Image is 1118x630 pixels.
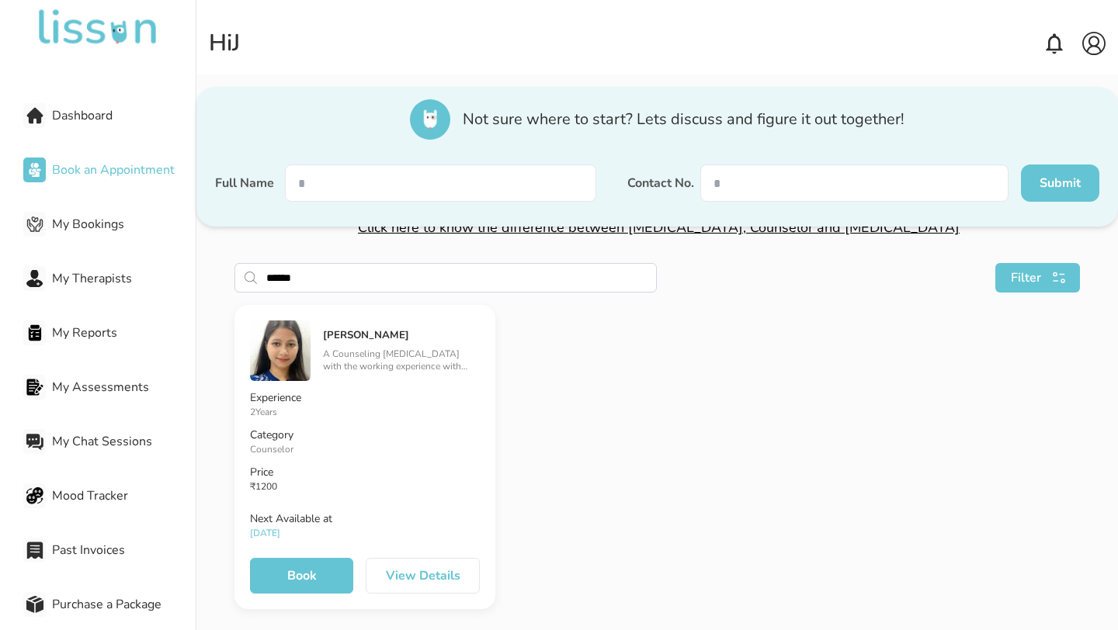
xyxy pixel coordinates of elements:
img: Book an Appointment [26,161,43,178]
img: undefined [36,9,160,47]
h5: [PERSON_NAME] [323,329,480,341]
span: My Therapists [52,269,196,288]
img: My Assessments [26,379,43,396]
p: Next Available at [250,511,480,527]
span: My Bookings [52,215,196,234]
span: My Reports [52,324,196,342]
div: Hi J [209,29,240,57]
p: Experience [250,390,480,406]
p: ₹ 1200 [250,480,480,493]
span: Mood Tracker [52,486,196,505]
button: View Details [366,558,480,594]
span: Click here to know the difference between [MEDICAL_DATA], Counselor and [MEDICAL_DATA] [358,218,960,237]
img: image [250,320,311,381]
img: Dashboard [26,107,43,124]
p: A Counseling [MEDICAL_DATA] with the working experience with Child and Adolescent [323,348,480,372]
img: icon [410,99,450,140]
button: Book [250,558,353,594]
img: Past Invoices [26,542,43,559]
img: My Bookings [26,216,43,233]
button: Submit [1021,164,1099,202]
img: My Reports [26,324,43,341]
img: account.svg [1082,32,1106,55]
span: Past Invoices [52,541,196,559]
span: My Chat Sessions [52,432,196,451]
label: Full Name [215,174,274,192]
p: 2 Years [250,406,480,418]
p: Category [250,427,480,443]
p: Price [250,465,480,480]
img: search111.svg [1047,269,1071,286]
img: Purchase a Package [26,596,43,613]
span: Not sure where to start? Lets discuss and figure it out together! [463,109,904,130]
span: Book an Appointment [52,161,196,179]
img: My Chat Sessions [26,433,43,450]
span: Filter [1011,268,1041,287]
label: Contact No. [627,174,694,192]
span: Purchase a Package [52,595,196,614]
span: Dashboard [52,106,196,125]
span: Counselor [250,443,293,455]
img: Mood Tracker [26,487,43,504]
img: My Therapists [26,270,43,287]
span: My Assessments [52,378,196,396]
p: [DATE] [250,527,480,539]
